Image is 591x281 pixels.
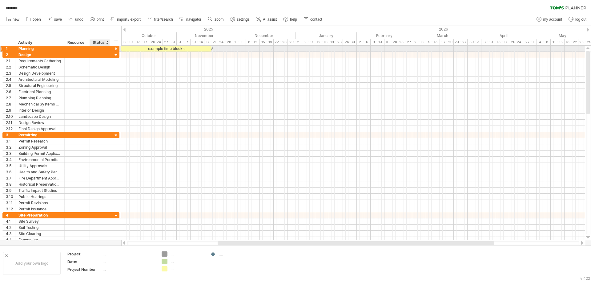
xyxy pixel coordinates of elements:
div: 24 - 28 [218,39,232,45]
a: save [46,15,64,23]
div: Date: [67,259,101,264]
div: 2 [6,52,15,58]
div: v 422 [580,276,590,281]
div: 3 - 7 [177,39,191,45]
span: log out [575,17,586,22]
div: .... [171,259,204,264]
div: 3 [6,132,15,138]
div: 4.3 [6,231,15,237]
div: 3.11 [6,200,15,206]
div: Plumbing Planning [18,95,61,101]
span: settings [237,17,250,22]
a: contact [302,15,324,23]
div: 6 - 10 [121,39,135,45]
div: 2 - 6 [412,39,426,45]
div: 4.1 [6,218,15,224]
div: 1 - 5 [232,39,246,45]
div: Add your own logo [3,252,61,275]
div: 3.8 [6,181,15,187]
span: open [33,17,41,22]
div: 15 - 19 [260,39,274,45]
a: help [282,15,299,23]
div: 2.12 [6,126,15,132]
div: 23 - 27 [454,39,468,45]
div: .... [103,259,154,264]
div: 2 - 6 [357,39,371,45]
div: 20-24 [509,39,523,45]
div: .... [103,251,154,257]
div: Mechanical Systems Design [18,101,61,107]
span: print [97,17,104,22]
div: Permit Issuance [18,206,61,212]
div: 9 - 13 [426,39,440,45]
div: 3.12 [6,206,15,212]
a: undo [67,15,85,23]
div: 2.7 [6,95,15,101]
span: filter/search [154,17,173,22]
div: Permit Revisions [18,200,61,206]
div: January 2026 [296,32,357,39]
div: 27 - 1 [523,39,537,45]
div: Design Development [18,70,61,76]
a: filter/search [146,15,175,23]
a: zoom [206,15,225,23]
div: Fire Department Approval [18,175,61,181]
div: 16 - 20 [384,39,398,45]
div: example time blocks: [121,46,211,52]
span: help [290,17,297,22]
div: 2.2 [6,64,15,70]
div: Status [93,39,106,46]
span: contact [310,17,322,22]
a: my account [535,15,564,23]
div: Site Survey [18,218,61,224]
div: 3.10 [6,194,15,200]
div: Health and Safety Permits [18,169,61,175]
div: 11 - 15 [551,39,565,45]
div: Schematic Design [18,64,61,70]
span: import / export [117,17,141,22]
div: 2.10 [6,114,15,119]
span: AI assist [263,17,277,22]
div: Project: [67,251,101,257]
div: 13 - 17 [495,39,509,45]
div: Traffic Impact Studies [18,188,61,193]
div: 17 - 21 [204,39,218,45]
span: new [13,17,19,22]
div: 3.2 [6,144,15,150]
a: new [4,15,21,23]
div: 29 - 2 [287,39,301,45]
div: February 2026 [357,32,412,39]
div: 27 - 31 [163,39,177,45]
div: 12 - 16 [315,39,329,45]
div: 4.2 [6,225,15,230]
div: 3.9 [6,188,15,193]
span: navigator [186,17,201,22]
div: 13 - 17 [135,39,149,45]
div: 2.8 [6,101,15,107]
div: 2.4 [6,76,15,82]
div: December 2025 [232,32,296,39]
div: 3.1 [6,138,15,144]
div: Electrical Planning [18,89,61,95]
div: 2.5 [6,83,15,89]
div: Structural Engineering [18,83,61,89]
div: 1 [6,46,15,52]
div: 9 - 13 [371,39,384,45]
span: undo [75,17,83,22]
span: zoom [215,17,223,22]
div: 3.7 [6,175,15,181]
div: November 2025 [177,32,232,39]
div: 26-30 [343,39,357,45]
div: 3.5 [6,163,15,169]
div: 22 - 26 [274,39,287,45]
a: open [24,15,43,23]
div: March 2026 [412,32,473,39]
div: Building Permit Application [18,151,61,156]
a: import / export [109,15,143,23]
a: AI assist [255,15,279,23]
div: 4 [6,212,15,218]
div: 20-24 [149,39,163,45]
div: Public Hearings [18,194,61,200]
div: .... [103,267,154,272]
div: 10 - 14 [191,39,204,45]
